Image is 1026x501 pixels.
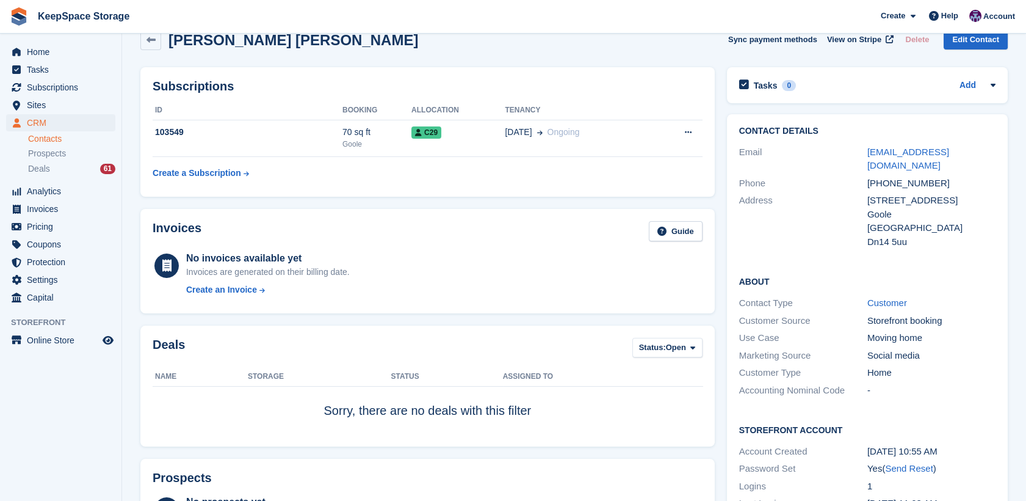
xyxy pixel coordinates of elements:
a: menu [6,271,115,288]
div: Use Case [739,331,867,345]
div: Marketing Source [739,349,867,363]
div: 0 [782,80,796,91]
div: Storefront booking [867,314,995,328]
h2: About [739,275,995,287]
a: Send Reset [885,463,933,474]
th: Tenancy [505,101,652,120]
a: menu [6,332,115,349]
h2: Storefront Account [739,423,995,436]
h2: Contact Details [739,126,995,136]
div: Invoices are generated on their billing date. [186,266,350,279]
a: Add [959,79,976,93]
a: View on Stripe [822,29,896,49]
div: Dn14 5uu [867,235,995,249]
div: Home [867,366,995,380]
div: 61 [100,164,115,174]
div: Password Set [739,462,867,476]
span: Subscriptions [27,79,100,96]
div: Moving home [867,331,995,345]
th: Status [391,367,502,387]
div: 70 sq ft [342,126,411,139]
div: Customer Type [739,366,867,380]
h2: Tasks [754,80,778,91]
span: Open [666,342,686,354]
button: Status: Open [632,338,703,358]
div: [DATE] 10:55 AM [867,445,995,459]
div: [GEOGRAPHIC_DATA] [867,221,995,235]
a: Prospects [28,147,115,160]
div: Contact Type [739,296,867,310]
button: Sync payment methods [728,29,817,49]
a: KeepSpace Storage [33,6,134,26]
a: menu [6,289,115,306]
a: menu [6,97,115,114]
div: Logins [739,480,867,494]
span: ( ) [882,463,936,474]
span: Deals [28,163,50,175]
th: Allocation [411,101,505,120]
div: Address [739,194,867,249]
div: Account Created [739,445,867,459]
a: Deals 61 [28,163,115,175]
th: Name [153,367,248,387]
div: Goole [342,139,411,150]
span: Tasks [27,61,100,78]
a: menu [6,218,115,235]
span: Create [881,10,905,22]
a: menu [6,114,115,131]
span: Settings [27,271,100,288]
a: Create a Subscription [153,162,249,185]
div: Phone [739,177,867,191]
button: Delete [900,29,934,49]
a: Contacts [28,133,115,145]
div: 103549 [153,126,342,139]
div: Yes [867,462,995,476]
span: View on Stripe [827,34,881,46]
a: menu [6,61,115,78]
a: Customer [867,298,907,308]
span: Analytics [27,183,100,200]
div: Email [739,145,867,173]
a: menu [6,183,115,200]
a: Preview store [101,333,115,348]
div: Customer Source [739,314,867,328]
div: No invoices available yet [186,251,350,266]
img: Charlotte Jobling [969,10,981,22]
span: Protection [27,254,100,271]
img: stora-icon-8386f47178a22dfd0bd8f6a31ec36ba5ce8667c1dd55bd0f319d3a0aa187defe.svg [10,7,28,26]
h2: Deals [153,338,185,360]
h2: Prospects [153,471,212,485]
a: Guide [649,221,703,241]
a: menu [6,79,115,96]
span: Ongoing [547,127,579,137]
div: 1 [867,480,995,494]
th: ID [153,101,342,120]
div: [PHONE_NUMBER] [867,177,995,191]
a: menu [6,254,115,271]
span: Help [941,10,958,22]
div: Social media [867,349,995,363]
span: Sorry, there are no deals with this filter [323,404,531,417]
div: Accounting Nominal Code [739,384,867,398]
span: Sites [27,97,100,114]
span: Coupons [27,236,100,253]
th: Assigned to [503,367,703,387]
span: C29 [411,126,441,139]
span: Home [27,43,100,60]
span: Online Store [27,332,100,349]
a: [EMAIL_ADDRESS][DOMAIN_NAME] [867,147,949,171]
span: CRM [27,114,100,131]
div: Create a Subscription [153,167,241,180]
span: [DATE] [505,126,532,139]
th: Storage [248,367,391,387]
th: Booking [342,101,411,120]
span: Status: [639,342,666,354]
span: Storefront [11,316,121,329]
span: Prospects [28,148,66,159]
div: Create an Invoice [186,283,257,296]
h2: Invoices [153,221,201,241]
h2: [PERSON_NAME] [PERSON_NAME] [168,32,418,48]
div: Goole [867,208,995,222]
h2: Subscriptions [153,79,703,93]
span: Account [983,10,1015,23]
